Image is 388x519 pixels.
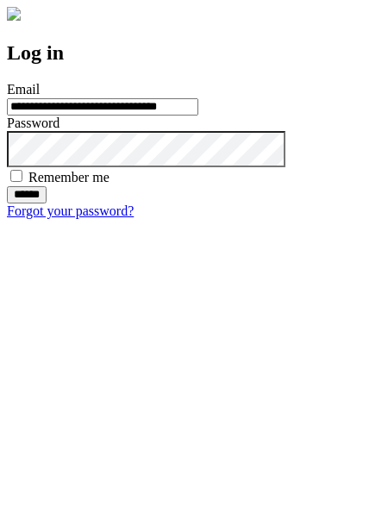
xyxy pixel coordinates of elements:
[7,82,40,97] label: Email
[7,203,134,218] a: Forgot your password?
[7,41,381,65] h2: Log in
[28,170,110,184] label: Remember me
[7,116,59,130] label: Password
[7,7,21,21] img: logo-4e3dc11c47720685a147b03b5a06dd966a58ff35d612b21f08c02c0306f2b779.png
